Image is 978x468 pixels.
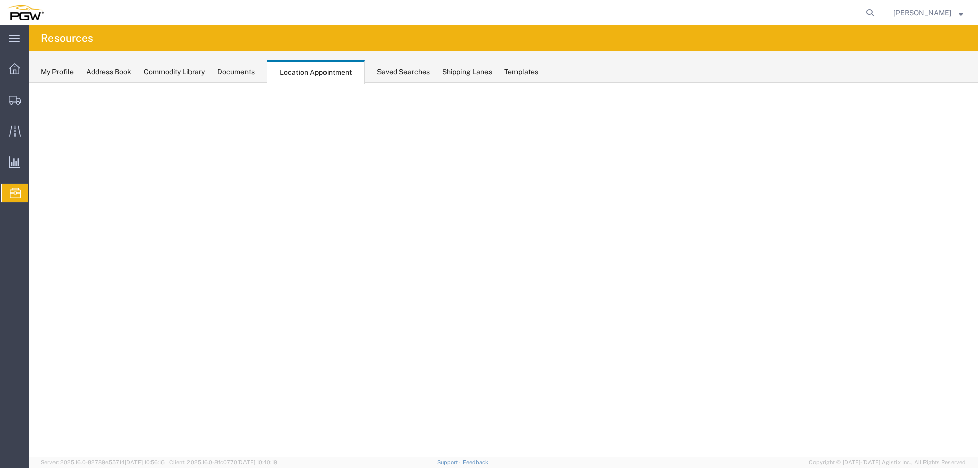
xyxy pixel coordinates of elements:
[809,458,966,467] span: Copyright © [DATE]-[DATE] Agistix Inc., All Rights Reserved
[217,67,255,77] div: Documents
[437,459,463,465] a: Support
[169,459,277,465] span: Client: 2025.16.0-8fc0770
[144,67,205,77] div: Commodity Library
[893,7,964,19] button: [PERSON_NAME]
[41,459,165,465] span: Server: 2025.16.0-82789e55714
[29,83,978,457] iframe: FS Legacy Container
[7,5,44,20] img: logo
[893,7,952,18] span: Phillip Thornton
[267,60,365,84] div: Location Appointment
[463,459,488,465] a: Feedback
[41,67,74,77] div: My Profile
[504,67,538,77] div: Templates
[237,459,277,465] span: [DATE] 10:40:19
[125,459,165,465] span: [DATE] 10:56:16
[377,67,430,77] div: Saved Searches
[86,67,131,77] div: Address Book
[442,67,492,77] div: Shipping Lanes
[41,25,93,51] h4: Resources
